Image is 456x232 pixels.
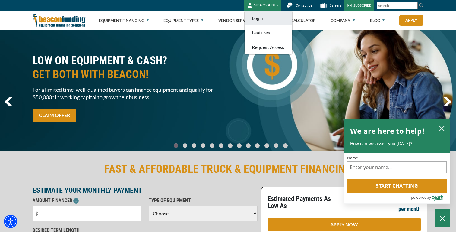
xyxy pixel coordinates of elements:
[191,143,198,148] a: Go To Slide 2
[344,119,450,204] div: olark chatbox
[254,143,261,148] a: Go To Slide 9
[272,143,280,148] a: Go To Slide 11
[149,197,258,204] p: TYPE OF EQUIPMENT
[33,109,76,122] a: CLAIM OFFER
[347,179,447,193] button: Start chatting
[163,11,203,30] a: Equipment Types
[398,205,421,213] p: per month
[350,125,425,137] h2: We are here to help!
[377,2,418,9] input: Search
[273,11,316,30] a: Finance Calculator
[443,97,451,106] a: next
[437,124,447,132] button: close chatbox
[200,143,207,148] a: Go To Slide 3
[218,143,225,148] a: Go To Slide 5
[419,3,423,8] img: Search
[443,97,451,106] img: Right Navigator
[5,97,13,106] img: Left Navigator
[411,193,450,203] a: Powered by Olark
[33,67,224,81] span: GET BOTH WITH BEACON!
[33,86,224,101] span: For a limited time, well-qualified buyers can finance equipment and qualify for $50,000* in worki...
[245,25,292,40] a: Features
[245,40,292,54] a: Request Access
[5,97,13,106] a: previous
[282,143,289,148] a: Go To Slide 12
[411,3,416,8] a: Clear search text
[209,143,216,148] a: Go To Slide 4
[4,215,17,228] div: Accessibility Menu
[33,11,86,30] img: Beacon Funding Corporation logo
[33,162,423,176] h2: FAST & AFFORDABLE TRUCK & EQUIPMENT FINANCING
[331,11,355,30] a: Company
[173,143,180,148] a: Go To Slide 0
[245,11,292,25] a: Login
[182,143,189,148] a: Go To Slide 1
[236,143,243,148] a: Go To Slide 7
[411,194,426,201] span: powered
[435,209,450,227] button: Close Chatbox
[399,15,423,26] a: Apply
[268,195,340,210] p: Estimated Payments As Low As
[33,197,141,204] p: AMOUNT FINANCED
[227,143,234,148] a: Go To Slide 6
[268,218,421,231] a: APPLY NOW
[99,11,149,30] a: Equipment Financing
[347,161,447,173] input: Name
[263,143,271,148] a: Go To Slide 10
[296,3,312,8] span: Contact Us
[427,194,431,201] span: by
[350,141,444,147] p: How can we assist you [DATE]?
[218,11,258,30] a: Vendor Services
[33,187,258,194] p: ESTIMATE YOUR MONTHLY PAYMENT
[33,54,224,81] h2: LOW ON EQUIPMENT & CASH?
[347,156,447,160] label: Name
[33,206,141,221] input: $
[370,11,385,30] a: Blog
[245,143,252,148] a: Go To Slide 8
[330,3,341,8] span: Careers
